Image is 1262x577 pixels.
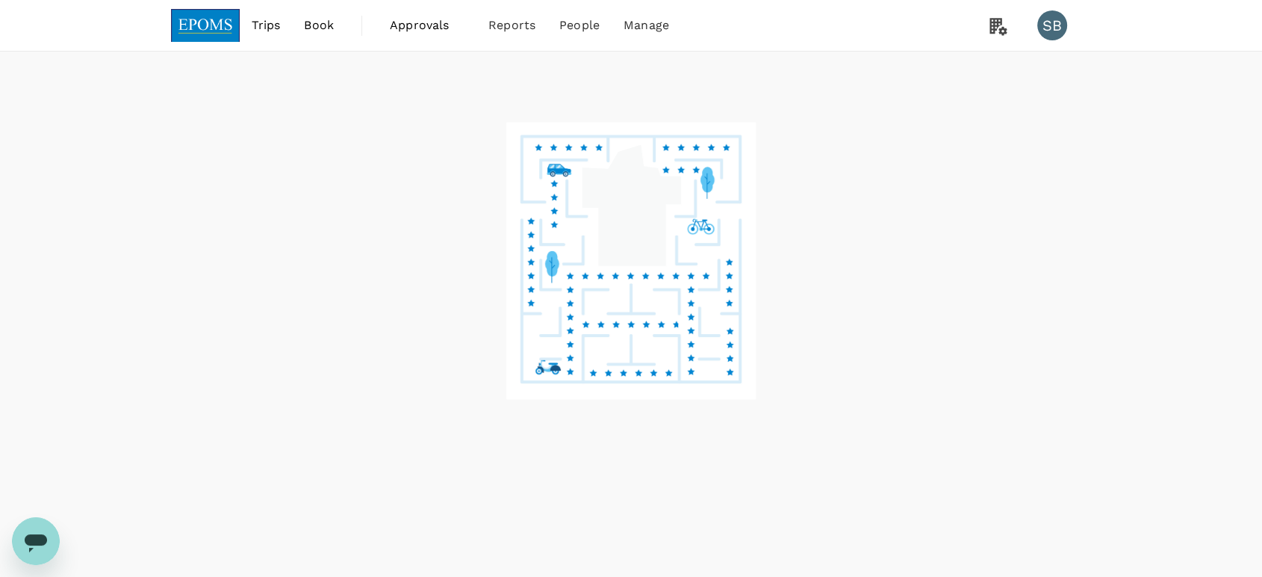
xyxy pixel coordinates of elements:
[304,16,334,34] span: Book
[1037,10,1067,40] div: SB
[559,16,600,34] span: People
[252,16,281,34] span: Trips
[488,16,535,34] span: Reports
[390,16,464,34] span: Approvals
[624,16,669,34] span: Manage
[12,517,60,565] iframe: Button to launch messaging window
[171,9,240,42] img: EPOMS SDN BHD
